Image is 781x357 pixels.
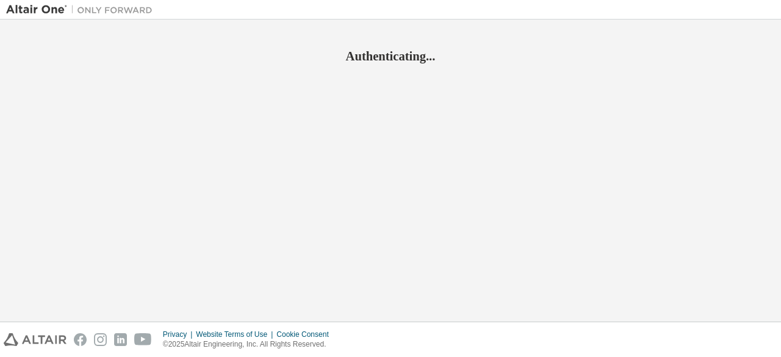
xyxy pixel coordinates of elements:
img: linkedin.svg [114,333,127,346]
div: Privacy [163,330,196,339]
img: facebook.svg [74,333,87,346]
img: altair_logo.svg [4,333,67,346]
img: youtube.svg [134,333,152,346]
div: Website Terms of Use [196,330,276,339]
p: © 2025 Altair Engineering, Inc. All Rights Reserved. [163,339,336,350]
div: Cookie Consent [276,330,336,339]
img: instagram.svg [94,333,107,346]
img: Altair One [6,4,159,16]
h2: Authenticating... [6,48,775,64]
